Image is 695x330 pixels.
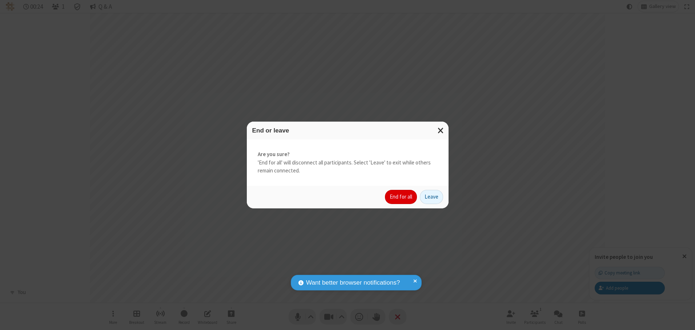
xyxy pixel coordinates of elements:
span: Want better browser notifications? [306,278,400,288]
h3: End or leave [252,127,443,134]
button: End for all [385,190,417,204]
div: 'End for all' will disconnect all participants. Select 'Leave' to exit while others remain connec... [247,139,449,186]
button: Close modal [433,122,449,139]
strong: Are you sure? [258,150,438,159]
button: Leave [420,190,443,204]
